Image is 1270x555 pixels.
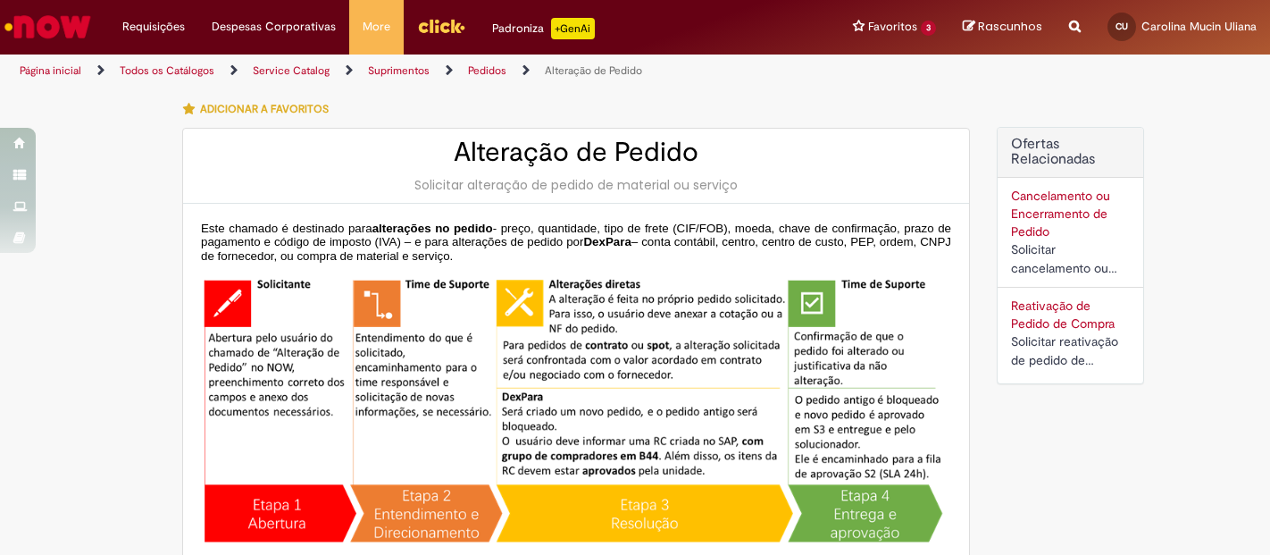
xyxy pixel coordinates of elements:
a: Rascunhos [963,19,1042,36]
span: Carolina Mucin Uliana [1141,19,1257,34]
span: More [363,18,390,36]
a: Alteração de Pedido [545,63,642,78]
span: Favoritos [868,18,917,36]
button: Adicionar a Favoritos [182,90,338,128]
span: alterações no pedido [372,222,493,235]
span: Este chamado é destinado para [201,222,372,235]
span: Despesas Corporativas [212,18,336,36]
span: 3 [921,21,936,36]
a: Página inicial [20,63,81,78]
span: Adicionar a Favoritos [200,102,329,116]
div: Solicitar reativação de pedido de compra cancelado ou bloqueado. [1011,332,1130,370]
span: DexPara [583,235,631,248]
img: ServiceNow [2,9,94,45]
a: Suprimentos [368,63,430,78]
a: Service Catalog [253,63,330,78]
div: Ofertas Relacionadas [997,127,1144,384]
span: - preço, quantidade, tipo de frete (CIF/FOB), moeda, chave de confirmação, prazo de pagamento e c... [201,222,951,249]
div: Solicitar alteração de pedido de material ou serviço [201,176,951,194]
span: CU [1115,21,1128,32]
img: click_logo_yellow_360x200.png [417,13,465,39]
h2: Alteração de Pedido [201,138,951,167]
a: Pedidos [468,63,506,78]
h2: Ofertas Relacionadas [1011,137,1130,168]
div: Solicitar cancelamento ou encerramento de Pedido. [1011,240,1130,278]
ul: Trilhas de página [13,55,833,88]
span: – conta contábil, centro, centro de custo, PEP, ordem, CNPJ de fornecedor, ou compra de material ... [201,235,951,263]
span: Requisições [122,18,185,36]
a: Todos os Catálogos [120,63,214,78]
span: Rascunhos [978,18,1042,35]
p: +GenAi [551,18,595,39]
a: Cancelamento ou Encerramento de Pedido [1011,188,1110,240]
div: Padroniza [492,18,595,39]
a: Reativação de Pedido de Compra [1011,298,1115,332]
